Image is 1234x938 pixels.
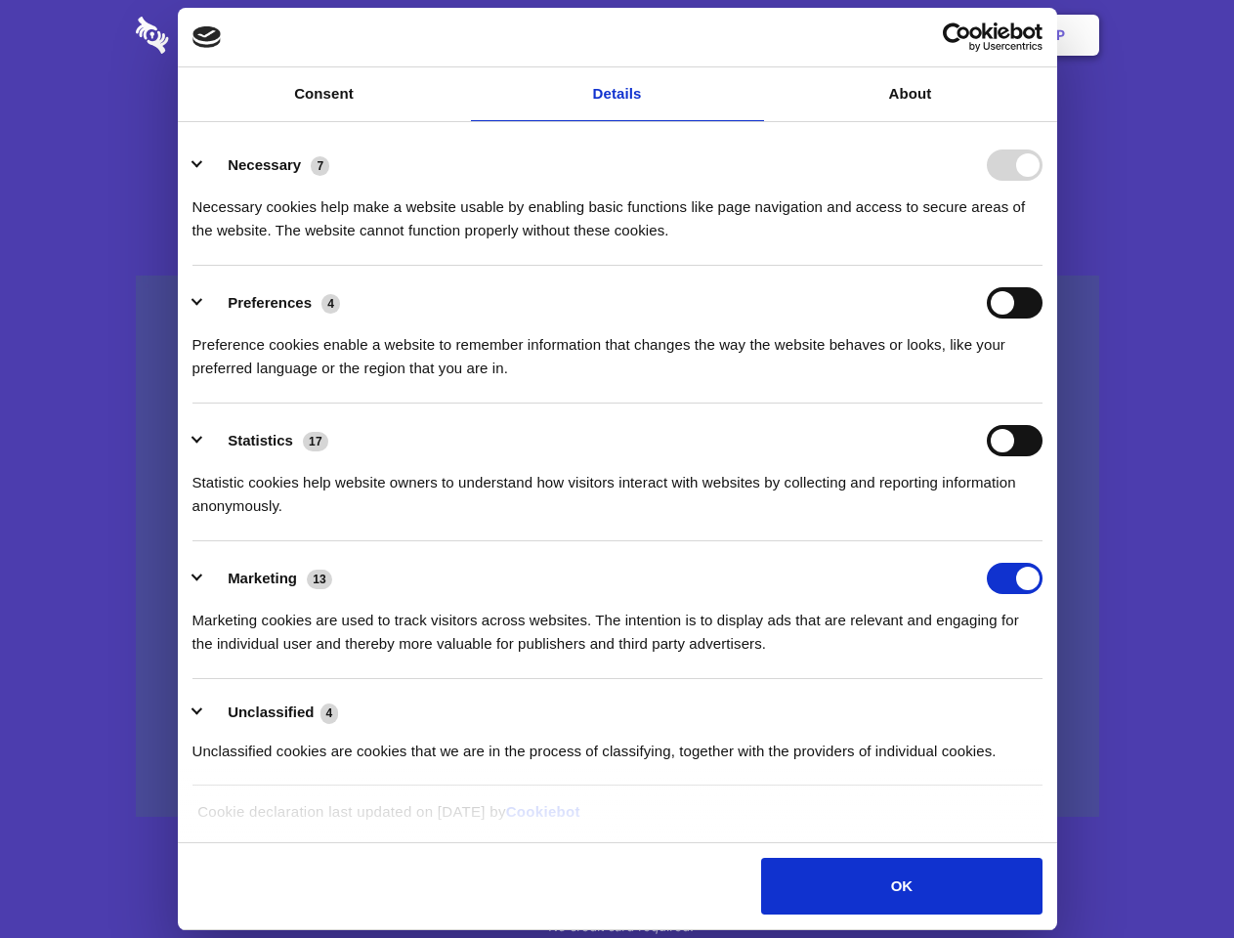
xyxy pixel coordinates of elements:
label: Preferences [228,294,312,311]
label: Necessary [228,156,301,173]
span: 17 [303,432,328,451]
a: Usercentrics Cookiebot - opens in a new window [872,22,1043,52]
button: Necessary (7) [192,149,342,181]
a: About [764,67,1057,121]
div: Marketing cookies are used to track visitors across websites. The intention is to display ads tha... [192,594,1043,656]
span: 7 [311,156,329,176]
a: Details [471,67,764,121]
button: Preferences (4) [192,287,353,319]
div: Statistic cookies help website owners to understand how visitors interact with websites by collec... [192,456,1043,518]
button: Statistics (17) [192,425,341,456]
button: Unclassified (4) [192,701,351,725]
h4: Auto-redaction of sensitive data, encrypted data sharing and self-destructing private chats. Shar... [136,178,1099,242]
div: Unclassified cookies are cookies that we are in the process of classifying, together with the pro... [192,725,1043,763]
img: logo-wordmark-white-trans-d4663122ce5f474addd5e946df7df03e33cb6a1c49d2221995e7729f52c070b2.svg [136,17,303,54]
img: logo [192,26,222,48]
a: Contact [792,5,882,65]
button: Marketing (13) [192,563,345,594]
span: 13 [307,570,332,589]
a: Consent [178,67,471,121]
button: OK [761,858,1042,915]
div: Necessary cookies help make a website usable by enabling basic functions like page navigation and... [192,181,1043,242]
label: Statistics [228,432,293,448]
label: Marketing [228,570,297,586]
a: Wistia video thumbnail [136,276,1099,818]
span: 4 [320,703,339,723]
a: Cookiebot [506,803,580,820]
div: Cookie declaration last updated on [DATE] by [183,800,1051,838]
iframe: Drift Widget Chat Controller [1136,840,1211,915]
a: Pricing [574,5,659,65]
span: 4 [321,294,340,314]
div: Preference cookies enable a website to remember information that changes the way the website beha... [192,319,1043,380]
a: Login [886,5,971,65]
h1: Eliminate Slack Data Loss. [136,88,1099,158]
